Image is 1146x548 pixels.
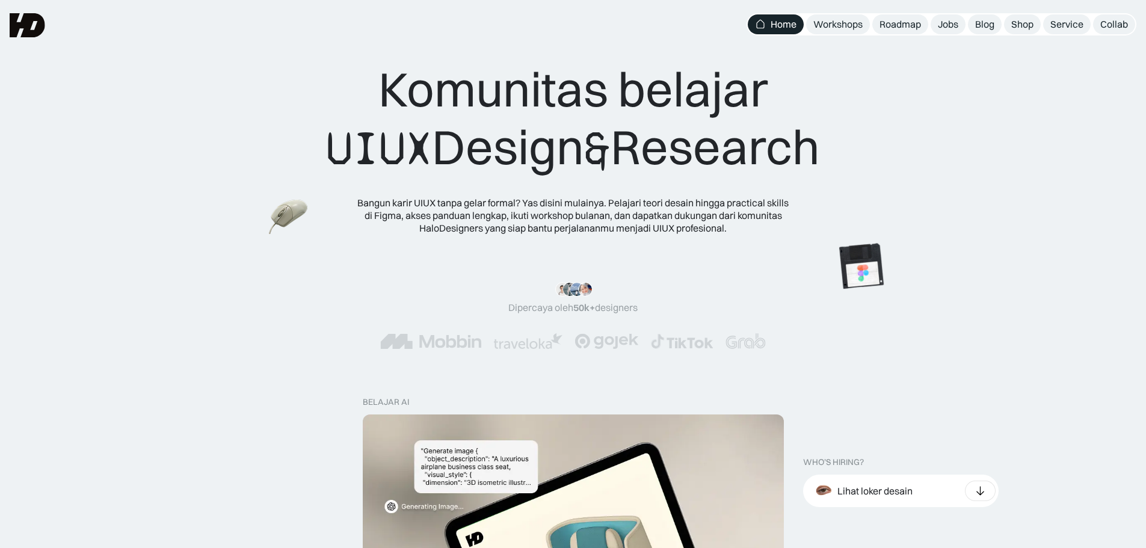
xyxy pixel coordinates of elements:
a: Workshops [806,14,870,34]
span: & [584,120,611,177]
a: Jobs [931,14,966,34]
div: Home [771,18,796,31]
div: Workshops [813,18,863,31]
a: Home [748,14,804,34]
div: Roadmap [880,18,921,31]
div: WHO’S HIRING? [803,457,864,467]
a: Shop [1004,14,1041,34]
a: Blog [968,14,1002,34]
div: Shop [1011,18,1034,31]
div: Jobs [938,18,958,31]
a: Service [1043,14,1091,34]
a: Roadmap [872,14,928,34]
span: 50k+ [573,301,595,313]
div: Blog [975,18,994,31]
div: Service [1050,18,1083,31]
div: Komunitas belajar Design Research [326,60,820,177]
div: Bangun karir UIUX tanpa gelar formal? Yas disini mulainya. Pelajari teori desain hingga practical... [357,197,790,234]
div: belajar ai [363,397,409,407]
div: Dipercaya oleh designers [508,301,638,314]
div: Lihat loker desain [837,485,913,497]
span: UIUX [326,120,432,177]
div: Collab [1100,18,1128,31]
a: Collab [1093,14,1135,34]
